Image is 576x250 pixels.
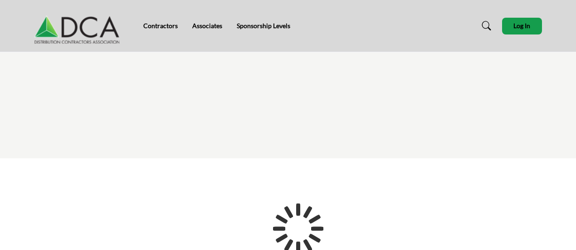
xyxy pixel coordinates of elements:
a: Contractors [143,22,178,29]
a: Associates [192,22,222,29]
button: Log In [502,18,542,34]
a: Sponsorship Levels [237,22,290,29]
img: Site Logo [34,8,124,44]
a: Search [473,19,497,33]
span: Log In [513,22,530,29]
